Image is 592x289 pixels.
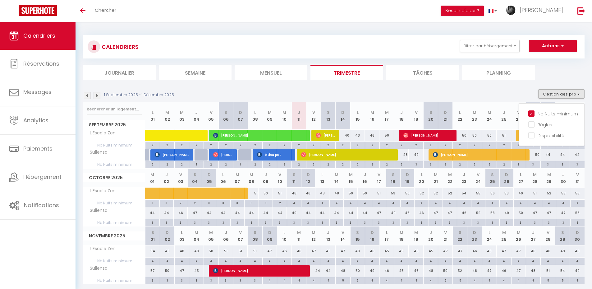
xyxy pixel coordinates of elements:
[245,200,259,206] div: 3
[262,102,277,130] th: 09
[224,110,227,115] abbr: S
[365,130,379,141] div: 46
[189,102,204,130] th: 04
[541,161,555,167] div: 3
[438,102,453,130] th: 21
[415,169,429,188] th: 20
[505,172,508,178] abbr: D
[386,65,459,80] li: Tâches
[358,169,372,188] th: 16
[415,110,418,115] abbr: V
[482,161,497,167] div: 2
[528,200,542,206] div: 4
[528,169,542,188] th: 28
[84,149,109,156] span: Sullensa
[471,188,485,199] div: 55
[370,110,374,115] abbr: M
[526,161,540,167] div: 3
[520,172,522,178] abbr: L
[145,169,160,188] th: 01
[394,149,409,161] div: 48
[570,188,585,199] div: 56
[273,207,287,219] div: 44
[570,169,585,188] th: 31
[180,110,184,115] abbr: M
[293,172,296,178] abbr: S
[159,207,174,219] div: 44
[145,161,160,167] div: 2
[174,200,188,206] div: 2
[499,169,514,188] th: 26
[512,161,526,167] div: 3
[386,200,400,206] div: 4
[174,169,188,188] th: 03
[350,130,365,141] div: 43
[263,142,277,148] div: 2
[429,110,432,115] abbr: S
[409,149,423,161] div: 49
[485,188,500,199] div: 56
[83,142,145,149] span: Nb Nuits minimum
[406,172,409,178] abbr: D
[351,142,365,148] div: 2
[529,40,577,52] button: Actions
[497,130,511,141] div: 51
[467,161,482,167] div: 2
[438,161,452,167] div: 2
[208,172,211,178] abbr: D
[433,149,525,161] span: [PERSON_NAME]
[365,102,379,130] th: 16
[259,169,273,188] th: 09
[306,102,321,130] th: 12
[145,142,160,148] div: 2
[159,65,232,80] li: Semaine
[301,207,315,219] div: 44
[547,172,551,178] abbr: M
[394,161,409,167] div: 2
[235,65,307,80] li: Mensuel
[312,110,315,115] abbr: V
[438,142,452,148] div: 2
[287,207,301,219] div: 49
[213,149,233,161] span: [PERSON_NAME]
[482,130,497,141] div: 50
[441,6,484,16] button: Besoin d'aide ?
[365,161,379,167] div: 2
[386,188,401,199] div: 53
[400,188,415,199] div: 50
[159,169,174,188] th: 02
[491,172,494,178] abbr: S
[409,161,423,167] div: 3
[95,7,116,13] span: Chercher
[386,169,401,188] th: 18
[23,60,59,68] span: Réservations
[292,142,306,148] div: 2
[222,172,224,178] abbr: L
[380,142,394,148] div: 2
[194,172,196,178] abbr: S
[233,142,248,148] div: 2
[570,102,585,130] th: 30
[245,207,259,219] div: 44
[555,149,570,161] div: 44
[231,200,245,206] div: 3
[152,110,154,115] abbr: L
[473,110,476,115] abbr: M
[488,110,491,115] abbr: M
[448,172,452,178] abbr: M
[542,200,556,206] div: 4
[401,200,415,206] div: 4
[526,149,540,161] div: 50
[364,172,366,178] abbr: J
[415,188,429,199] div: 52
[453,130,467,141] div: 50
[571,200,585,206] div: 4
[23,173,62,181] span: Hébergement
[301,200,315,206] div: 4
[500,200,514,206] div: 4
[482,142,497,148] div: 2
[409,142,423,148] div: 2
[210,110,213,115] abbr: V
[341,110,344,115] abbr: D
[329,169,344,188] th: 14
